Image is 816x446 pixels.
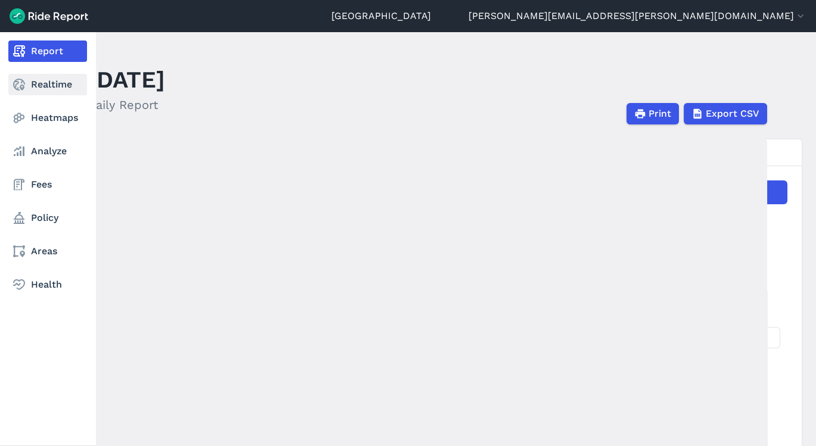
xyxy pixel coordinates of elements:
button: [PERSON_NAME][EMAIL_ADDRESS][PERSON_NAME][DOMAIN_NAME] [468,9,806,23]
span: Export CSV [706,107,759,121]
h2: Daily Report [88,96,165,114]
button: Print [626,103,679,124]
span: Print [649,107,671,121]
a: Policy [8,207,87,229]
a: Report [8,40,87,62]
a: Fees [8,174,87,195]
a: Analyze [8,141,87,162]
img: Ride Report [10,8,88,24]
a: [GEOGRAPHIC_DATA] [331,9,431,23]
a: Realtime [8,74,87,95]
a: Health [8,274,87,295]
a: Heatmaps [8,107,87,129]
button: Export CSV [684,103,767,124]
h1: [DATE] [88,63,165,96]
a: Areas [8,241,87,262]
